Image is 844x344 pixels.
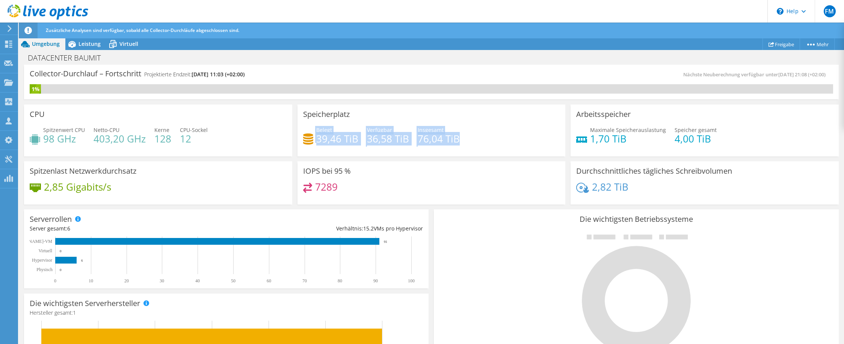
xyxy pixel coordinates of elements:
[590,126,666,133] span: Maximale Speicherauslastung
[762,38,800,50] a: Freigabe
[154,126,169,133] span: Kerne
[590,135,666,143] h4: 1,70 TiB
[683,71,829,78] span: Nächste Neuberechnung verfügbar unter
[367,126,392,133] span: Verfügbar
[367,135,409,143] h4: 36,58 TiB
[338,278,342,283] text: 80
[800,38,835,50] a: Mehr
[824,5,836,17] span: FM
[303,110,350,118] h3: Speicherplatz
[316,126,332,133] span: Belegt
[124,278,129,283] text: 20
[267,278,271,283] text: 60
[778,71,826,78] span: [DATE] 21:08 (+02:00)
[373,278,378,283] text: 90
[54,278,56,283] text: 0
[675,126,717,133] span: Speicher gesamt
[315,183,338,191] h4: 7289
[30,167,136,175] h3: Spitzenlast Netzwerkdurchsatz
[79,40,101,47] span: Leistung
[32,258,52,263] text: Hypervisor
[81,259,83,262] text: 6
[154,135,171,143] h4: 128
[94,126,119,133] span: Netto-CPU
[30,309,423,317] h4: Hersteller gesamt:
[439,215,833,223] h3: Die wichtigsten Betriebssysteme
[192,71,245,78] span: [DATE] 11:03 (+02:00)
[30,110,45,118] h3: CPU
[60,249,62,253] text: 0
[43,126,85,133] span: Spitzenwert CPU
[38,248,52,253] text: Virtuell
[119,40,138,47] span: Virtuell
[30,85,41,93] div: 1%
[8,239,52,244] text: [PERSON_NAME]-VM
[94,135,146,143] h4: 403,20 GHz
[24,54,112,62] h1: DATACENTER BAUMIT
[67,225,70,232] span: 6
[32,40,60,47] span: Umgebung
[316,135,358,143] h4: 39,46 TiB
[89,278,93,283] text: 10
[30,215,72,223] h3: Serverrollen
[60,268,62,272] text: 0
[418,135,460,143] h4: 76,04 TiB
[144,70,245,79] h4: Projektierte Endzeit:
[408,278,415,283] text: 100
[46,27,239,33] span: Zusätzliche Analysen sind verfügbar, sobald alle Collector-Durchläufe abgeschlossen sind.
[363,225,374,232] span: 15.2
[73,309,76,316] span: 1
[384,240,387,244] text: 91
[36,267,53,272] text: Physisch
[44,183,111,191] h4: 2,85 Gigabits/s
[777,8,784,15] svg: \n
[576,110,631,118] h3: Arbeitsspeicher
[180,135,208,143] h4: 12
[592,183,628,191] h4: 2,82 TiB
[30,299,140,308] h3: Die wichtigsten Serverhersteller
[231,278,236,283] text: 50
[43,135,85,143] h4: 98 GHz
[30,224,226,233] div: Server gesamt:
[195,278,200,283] text: 40
[418,126,444,133] span: Insgesamt
[675,135,717,143] h4: 4,00 TiB
[302,278,307,283] text: 70
[160,278,164,283] text: 30
[303,167,351,175] h3: IOPS bei 95 %
[226,224,423,233] div: Verhältnis: VMs pro Hypervisor
[180,126,208,133] span: CPU-Sockel
[576,167,732,175] h3: Durchschnittliches tägliches Schreibvolumen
